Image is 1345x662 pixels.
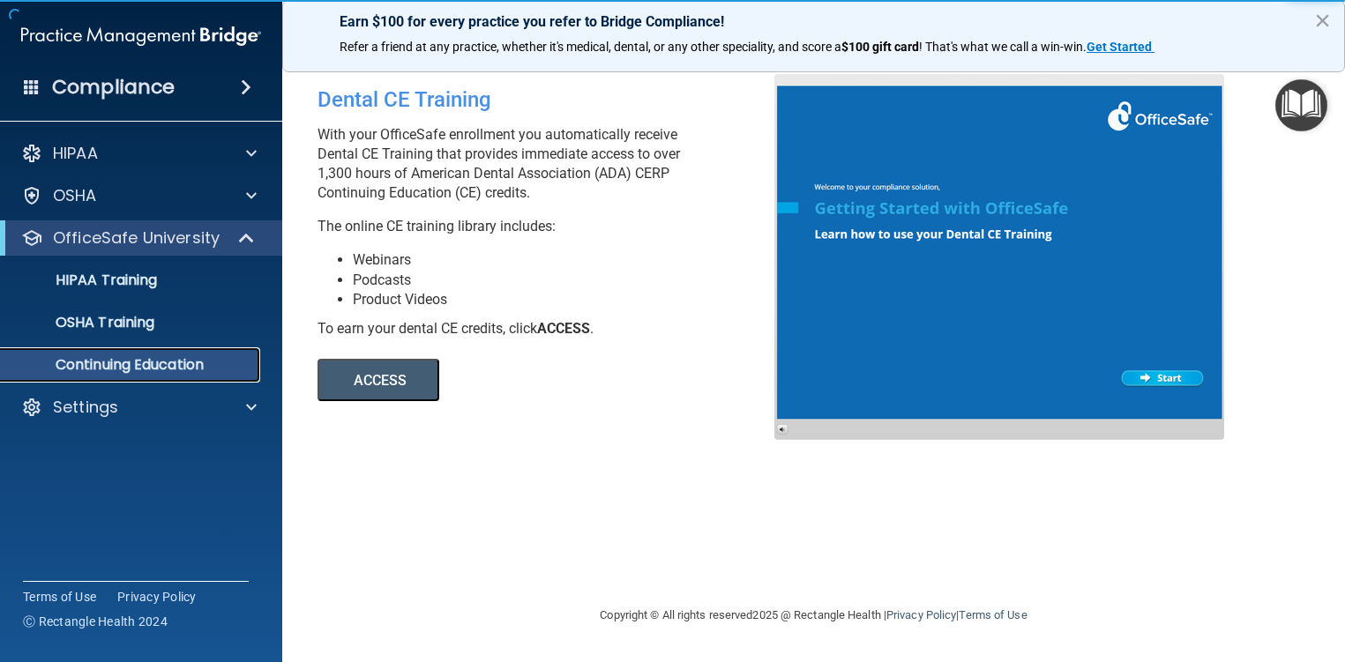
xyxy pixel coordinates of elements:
[1087,40,1152,54] strong: Get Started
[53,143,98,164] p: HIPAA
[841,40,919,54] strong: $100 gift card
[919,40,1087,54] span: ! That's what we call a win-win.
[21,19,261,54] img: PMB logo
[537,320,590,337] b: ACCESS
[318,359,439,401] button: ACCESS
[21,185,257,206] a: OSHA
[11,356,252,374] p: Continuing Education
[23,613,168,630] span: Ⓒ Rectangle Health 2024
[11,314,154,331] p: OSHA Training
[117,588,197,606] a: Privacy Policy
[1087,40,1154,54] a: Get Started
[318,319,788,338] div: To earn your dental CE credits, click .
[318,125,788,203] p: With your OfficeSafe enrollment you automatically receive Dental CE Training that provides immedi...
[21,227,256,249] a: OfficeSafe University
[1275,79,1327,131] button: Open Resource Center
[340,40,841,54] span: Refer a friend at any practice, whether it's medical, dental, or any other speciality, and score a
[340,13,1288,30] p: Earn $100 for every practice you refer to Bridge Compliance!
[53,185,97,206] p: OSHA
[353,271,788,290] li: Podcasts
[959,608,1027,621] a: Terms of Use
[492,587,1136,643] div: Copyright © All rights reserved 2025 @ Rectangle Health | |
[353,250,788,270] li: Webinars
[21,143,257,164] a: HIPAA
[11,271,157,289] p: HIPAA Training
[21,397,257,418] a: Settings
[318,375,800,388] a: ACCESS
[886,608,956,621] a: Privacy Policy
[318,217,788,236] p: The online CE training library includes:
[23,588,96,606] a: Terms of Use
[52,75,175,100] h4: Compliance
[318,74,788,125] div: Dental CE Training
[1040,537,1324,607] iframe: Drift Widget Chat Controller
[1314,6,1331,34] button: Close
[53,397,118,418] p: Settings
[353,290,788,309] li: Product Videos
[53,227,220,249] p: OfficeSafe University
